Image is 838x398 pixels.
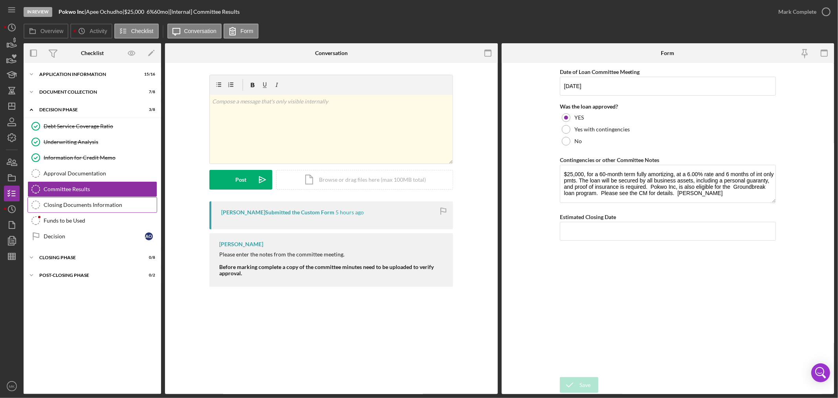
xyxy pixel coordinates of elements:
[28,118,157,134] a: Debt Service Coverage Ratio
[44,186,157,192] div: Committee Results
[811,363,830,382] div: Open Intercom Messenger
[28,150,157,166] a: Information for Credit Memo
[59,8,84,15] b: Pokwo Inc
[40,28,63,34] label: Overview
[141,72,155,77] div: 15 / 16
[219,241,263,247] div: [PERSON_NAME]
[90,28,107,34] label: Activity
[28,213,157,228] a: Funds to be Used
[184,28,217,34] label: Conversation
[28,166,157,181] a: Approval Documentation
[59,9,86,15] div: |
[141,90,155,94] div: 7 / 8
[574,138,582,144] label: No
[24,24,68,39] button: Overview
[44,139,157,145] div: Underwriting Analysis
[560,68,640,75] label: Date of Loan Committee Meeting
[336,209,364,216] time: 2025-09-10 15:42
[28,181,157,197] a: Committee Results
[24,7,52,17] div: In Review
[28,134,157,150] a: Underwriting Analysis
[70,24,112,39] button: Activity
[39,255,136,260] div: Closing Phase
[219,251,445,258] div: Please enter the notes from the committee meeting.
[9,384,15,389] text: MK
[44,123,157,129] div: Debt Service Coverage Ratio
[560,165,776,203] textarea: $25,000, for a 60-month term fully amortizing, at a 6.00% rate and 6 months of int only pmts. The...
[44,202,157,208] div: Closing Documents Information
[81,50,104,56] div: Checklist
[574,114,584,121] label: YES
[39,72,136,77] div: Application Information
[145,232,153,240] div: A O
[124,8,144,15] span: $25,000
[44,170,157,177] div: Approval Documentation
[168,9,240,15] div: | [Internal] Committee Results
[661,50,675,56] div: Form
[4,378,20,394] button: MK
[141,255,155,260] div: 0 / 8
[574,126,630,133] label: Yes with contingencies
[39,107,136,112] div: Decision Phase
[219,263,434,276] strong: Before marking complete a copy of the committee minutes need to be uploaded to verify approval.
[235,170,246,190] div: Post
[86,9,124,15] div: Apee Ochudho |
[141,107,155,112] div: 3 / 8
[315,50,348,56] div: Conversation
[770,4,834,20] button: Mark Complete
[167,24,222,39] button: Conversation
[44,155,157,161] div: Information for Credit Memo
[560,103,776,110] div: Was the loan approved?
[224,24,259,39] button: Form
[39,273,136,278] div: Post-Closing Phase
[44,233,145,240] div: Decision
[39,90,136,94] div: Document Collection
[240,28,253,34] label: Form
[28,197,157,213] a: Closing Documents Information
[560,157,660,163] label: Contingencies or other Committee Notes
[560,214,616,220] label: Estimated Closing Date
[147,9,154,15] div: 6 %
[114,24,159,39] button: Checklist
[141,273,155,278] div: 0 / 2
[778,4,816,20] div: Mark Complete
[28,228,157,244] a: DecisionAO
[221,209,334,216] div: [PERSON_NAME] Submitted the Custom Form
[579,377,590,393] div: Save
[44,217,157,224] div: Funds to be Used
[560,377,598,393] button: Save
[131,28,154,34] label: Checklist
[209,170,272,190] button: Post
[154,9,168,15] div: 60 mo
